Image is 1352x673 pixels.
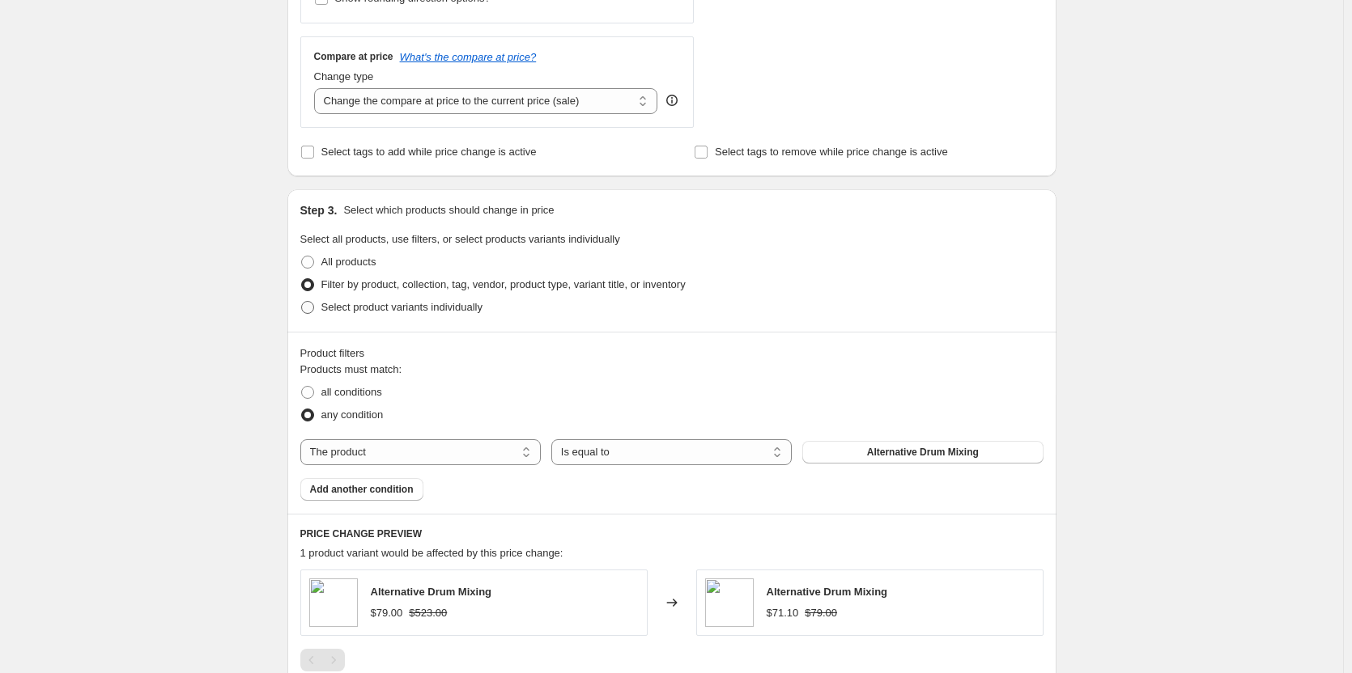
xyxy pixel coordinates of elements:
img: DF_BF2019_AlternativeeDrumMixingBundle_SQUARE_80x.jpg [705,578,754,627]
span: Products must match: [300,363,402,375]
span: $79.00 [805,607,837,619]
span: Select product variants individually [321,301,483,313]
span: $523.00 [409,607,447,619]
span: Alternative Drum Mixing [371,586,492,598]
span: Alternative Drum Mixing [767,586,888,598]
span: Change type [314,70,374,83]
div: Product filters [300,345,1044,362]
p: Select which products should change in price [343,202,554,218]
span: $71.10 [767,607,799,619]
button: What's the compare at price? [400,51,537,63]
div: help [664,92,680,108]
h6: PRICE CHANGE PREVIEW [300,527,1044,540]
span: Select tags to remove while price change is active [715,146,948,158]
span: Add another condition [310,483,414,496]
h3: Compare at price [314,50,393,63]
button: Add another condition [300,478,423,501]
span: any condition [321,408,384,421]
span: Select tags to add while price change is active [321,146,537,158]
span: all conditions [321,386,382,398]
h2: Step 3. [300,202,338,218]
span: Alternative Drum Mixing [867,446,979,459]
span: Filter by product, collection, tag, vendor, product type, variant title, or inventory [321,278,686,290]
img: DF_BF2019_AlternativeeDrumMixingBundle_SQUARE_80x.jpg [309,578,358,627]
span: $79.00 [371,607,403,619]
span: 1 product variant would be affected by this price change: [300,547,563,559]
span: Select all products, use filters, or select products variants individually [300,233,620,245]
span: All products [321,256,376,268]
nav: Pagination [300,649,345,671]
button: Alternative Drum Mixing [802,441,1043,463]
